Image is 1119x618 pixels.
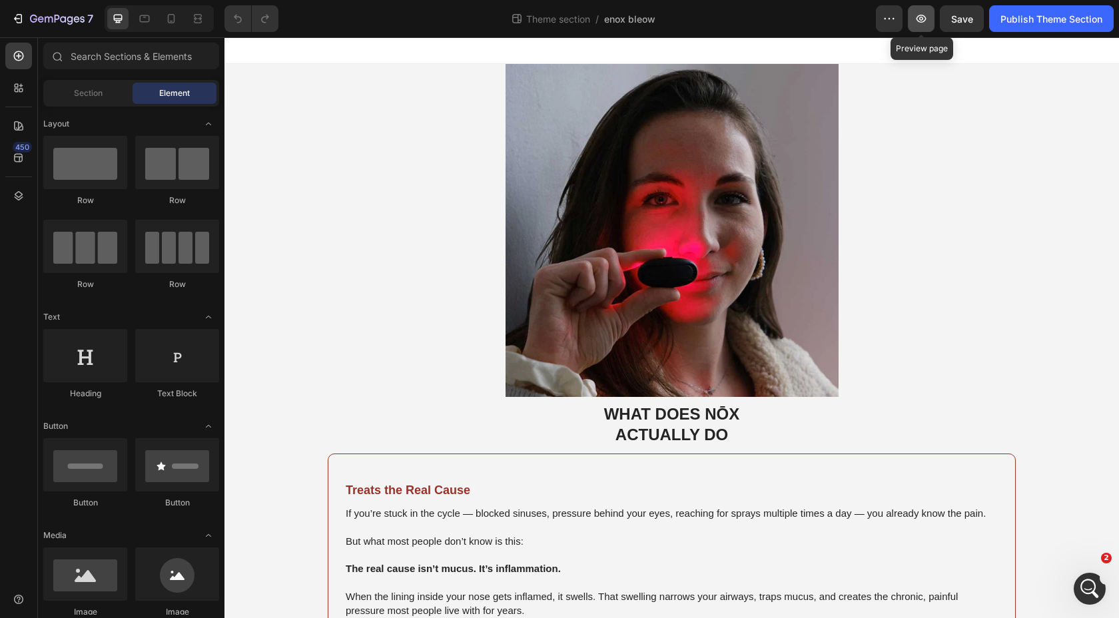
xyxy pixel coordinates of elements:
[853,489,1119,582] iframe: Intercom notifications message
[121,470,761,481] span: If you’re stuck in the cycle — blocked sinuses, pressure behind your eyes, reaching for sprays mu...
[43,278,127,290] div: Row
[5,5,99,32] button: 7
[43,388,127,400] div: Heading
[135,606,219,618] div: Image
[159,87,190,99] span: Element
[224,5,278,32] div: Undo/Redo
[121,446,246,460] strong: Treats the Real Cause
[43,311,60,323] span: Text
[135,388,219,400] div: Text Block
[43,606,127,618] div: Image
[380,368,516,386] strong: WHAT DOES NŌX
[198,525,219,546] span: Toggle open
[87,11,93,27] p: 7
[989,5,1114,32] button: Publish Theme Section
[1000,12,1102,26] div: Publish Theme Section
[43,43,219,69] input: Search Sections & Elements
[121,525,336,537] strong: The real cause isn’t mucus. It’s inflammation.
[121,498,299,509] span: But what most people don’t know is this:
[43,194,127,206] div: Row
[391,388,504,406] strong: ACTUALLY DO
[1074,573,1106,605] iframe: Intercom live chat
[121,553,733,579] span: When the lining inside your nose gets inflamed, it swells. That swelling narrows your airways, tr...
[43,529,67,541] span: Media
[74,87,103,99] span: Section
[951,13,973,25] span: Save
[1101,553,1112,563] span: 2
[198,416,219,437] span: Toggle open
[135,194,219,206] div: Row
[43,420,68,432] span: Button
[198,113,219,135] span: Toggle open
[43,497,127,509] div: Button
[604,12,655,26] span: enox bleow
[135,278,219,290] div: Row
[224,37,1119,618] iframe: Design area
[524,12,593,26] span: Theme section
[43,118,69,130] span: Layout
[198,306,219,328] span: Toggle open
[595,12,599,26] span: /
[135,497,219,509] div: Button
[940,5,984,32] button: Save
[13,142,32,153] div: 450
